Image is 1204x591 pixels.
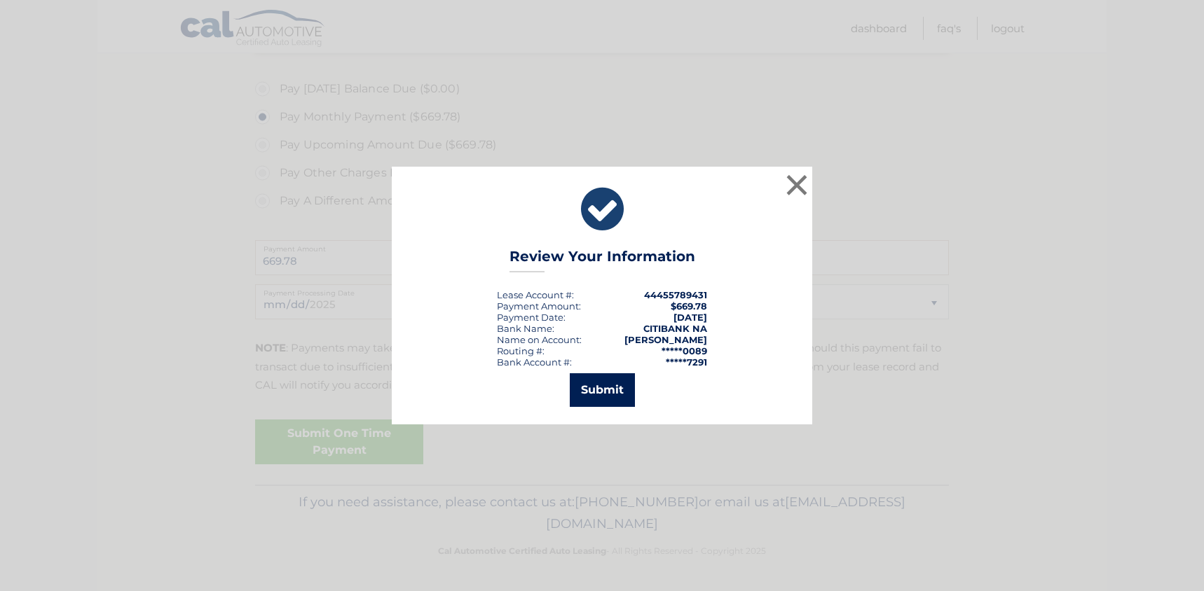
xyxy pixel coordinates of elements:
[497,312,566,323] div: :
[497,345,545,356] div: Routing #:
[643,323,707,334] strong: CITIBANK NA
[497,356,572,368] div: Bank Account #:
[624,334,707,345] strong: [PERSON_NAME]
[497,312,563,323] span: Payment Date
[783,171,811,199] button: ×
[497,300,581,312] div: Payment Amount:
[644,289,707,300] strong: 44455789431
[673,312,707,323] span: [DATE]
[497,323,554,334] div: Bank Name:
[497,334,582,345] div: Name on Account:
[671,300,707,312] span: $669.78
[497,289,574,300] div: Lease Account #:
[570,373,635,407] button: Submit
[509,248,695,272] h3: Review Your Information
